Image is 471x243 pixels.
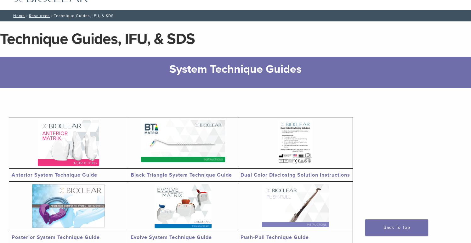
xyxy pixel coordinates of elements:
[365,219,428,236] a: Back To Top
[12,234,100,240] a: Posterior System Technique Guide
[131,234,212,240] a: Evolve System Technique Guide
[29,14,50,18] a: Resources
[12,172,97,178] a: Anterior System Technique Guide
[25,14,29,17] span: /
[11,14,25,18] a: Home
[9,10,462,21] nav: Technique Guides, IFU, & SDS
[131,172,232,178] a: Black Triangle System Technique Guide
[50,14,54,17] span: /
[241,172,350,178] a: Dual Color Disclosing Solution Instructions
[83,62,388,77] h2: System Technique Guides
[241,234,309,240] a: Push-Pull Technique Guide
